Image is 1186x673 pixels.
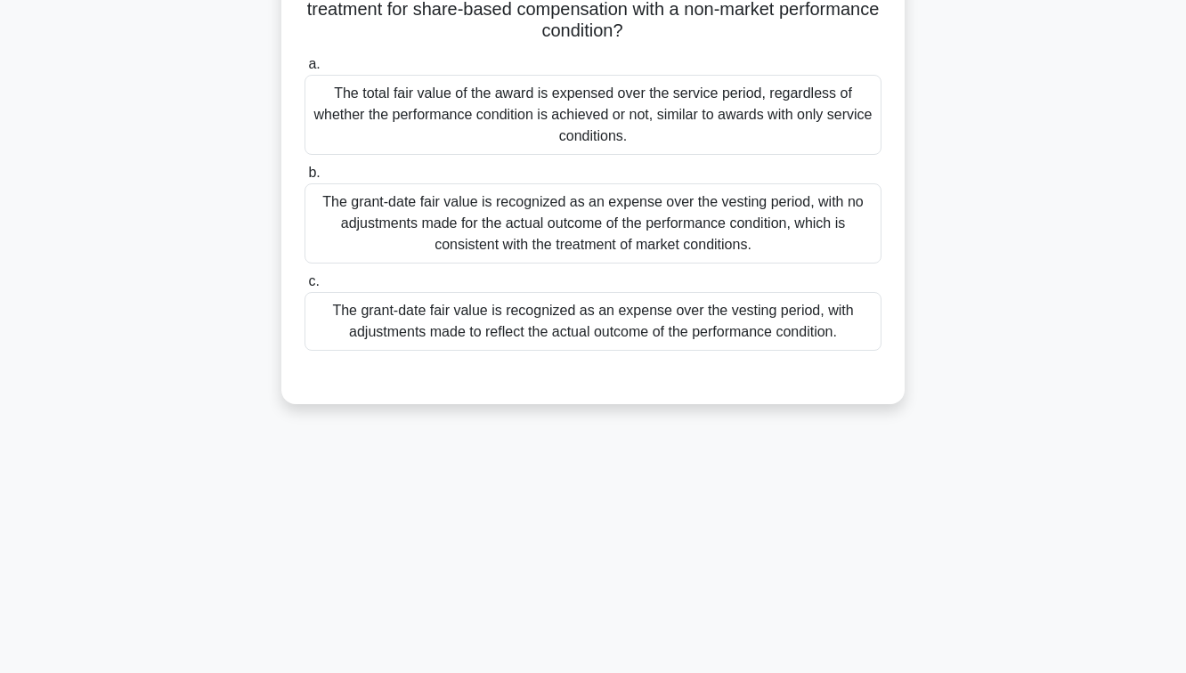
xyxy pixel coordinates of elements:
[305,292,881,351] div: The grant-date fair value is recognized as an expense over the vesting period, with adjustments m...
[305,75,881,155] div: The total fair value of the award is expensed over the service period, regardless of whether the ...
[308,165,320,180] span: b.
[308,56,320,71] span: a.
[305,183,881,264] div: The grant-date fair value is recognized as an expense over the vesting period, with no adjustment...
[308,273,319,288] span: c.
